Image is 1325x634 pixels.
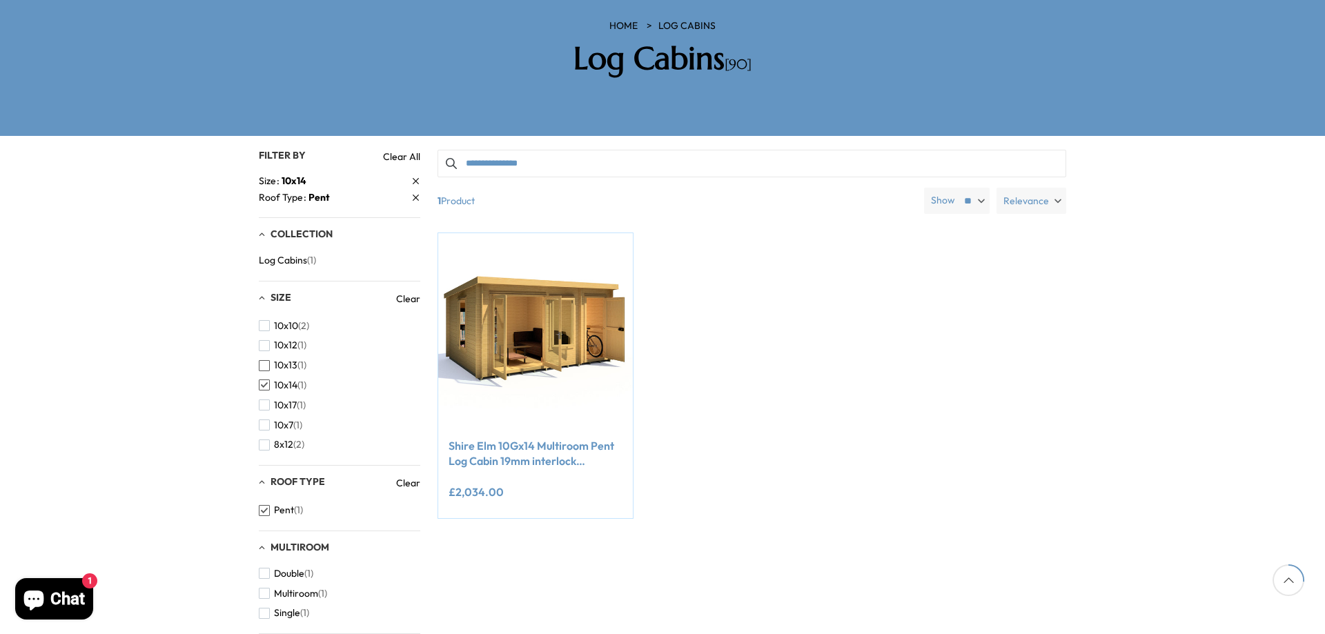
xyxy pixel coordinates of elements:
[11,578,97,623] inbox-online-store-chat: Shopify online store chat
[274,504,294,516] span: Pent
[274,399,297,411] span: 10x17
[271,541,329,553] span: Multiroom
[294,504,303,516] span: (1)
[725,56,752,73] span: [90]
[274,379,297,391] span: 10x14
[438,150,1066,177] input: Search products
[308,191,330,204] span: Pent
[274,439,293,450] span: 8x12
[466,40,859,77] h2: Log Cabins
[304,568,313,579] span: (1)
[282,175,306,187] span: 10x14
[297,359,306,371] span: (1)
[449,438,622,469] a: Shire Elm 10Gx14 Multiroom Pent Log Cabin 19mm interlock Cladding
[259,603,309,623] button: Single
[274,339,297,351] span: 10x12
[293,439,304,450] span: (2)
[931,194,955,208] label: Show
[609,19,638,33] a: HOME
[259,174,282,188] span: Size
[259,395,306,415] button: 10x17
[274,568,304,579] span: Double
[259,250,316,270] button: Log Cabins (1)
[259,375,306,395] button: 10x14
[259,584,327,604] button: Multiroom
[259,149,306,161] span: Filter By
[297,379,306,391] span: (1)
[432,188,919,214] span: Product
[274,588,318,600] span: Multiroom
[293,419,302,431] span: (1)
[396,476,420,490] a: Clear
[297,339,306,351] span: (1)
[271,291,291,304] span: Size
[396,292,420,306] a: Clear
[438,188,441,214] b: 1
[307,255,316,266] span: (1)
[259,335,306,355] button: 10x12
[274,607,300,619] span: Single
[271,475,325,488] span: Roof Type
[383,150,420,164] a: Clear All
[449,486,504,497] ins: £2,034.00
[997,188,1066,214] label: Relevance
[259,255,307,266] span: Log Cabins
[259,190,308,205] span: Roof Type
[259,435,304,455] button: 8x12
[259,415,302,435] button: 10x7
[297,399,306,411] span: (1)
[259,500,303,520] button: Pent
[274,419,293,431] span: 10x7
[274,359,297,371] span: 10x13
[438,233,633,428] img: Shire Elm 10Gx14 Multiroom Pent Log Cabin 19mm interlock Cladding - Best Shed
[658,19,716,33] a: Log Cabins
[300,607,309,619] span: (1)
[271,228,333,240] span: Collection
[274,320,298,332] span: 10x10
[259,564,313,584] button: Double
[1003,188,1049,214] span: Relevance
[259,355,306,375] button: 10x13
[318,588,327,600] span: (1)
[298,320,309,332] span: (2)
[259,316,309,336] button: 10x10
